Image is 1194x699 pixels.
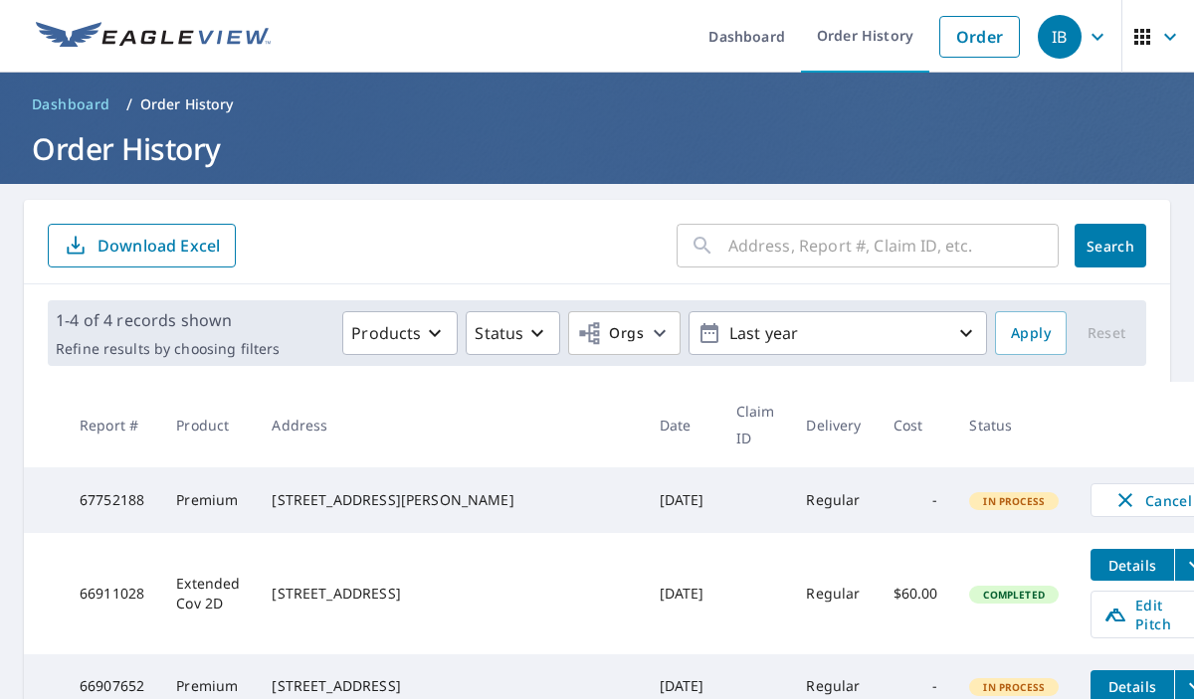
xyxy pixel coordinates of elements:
td: Regular [790,467,877,533]
span: Details [1102,556,1162,575]
button: Last year [689,311,987,355]
button: Search [1075,224,1146,267]
td: [DATE] [644,533,720,654]
th: Date [644,382,720,467]
td: $60.00 [878,533,954,654]
th: Report # [64,382,160,467]
span: Completed [971,588,1056,602]
p: Last year [721,316,954,351]
h1: Order History [24,128,1170,169]
div: [STREET_ADDRESS] [272,676,627,696]
th: Cost [878,382,954,467]
td: Extended Cov 2D [160,533,256,654]
th: Address [256,382,643,467]
p: 1-4 of 4 records shown [56,308,280,332]
img: EV Logo [36,22,271,52]
a: Order [939,16,1020,58]
td: 67752188 [64,467,160,533]
button: Download Excel [48,224,236,267]
span: Details [1102,677,1162,696]
div: [STREET_ADDRESS] [272,584,627,604]
p: Refine results by choosing filters [56,340,280,358]
button: Orgs [568,311,681,355]
span: Apply [1011,321,1051,346]
span: In Process [971,494,1057,508]
span: In Process [971,680,1057,694]
td: [DATE] [644,467,720,533]
button: Products [342,311,458,355]
td: - [878,467,954,533]
span: Search [1091,237,1130,256]
div: [STREET_ADDRESS][PERSON_NAME] [272,490,627,510]
td: Premium [160,467,256,533]
a: Dashboard [24,88,118,120]
th: Status [953,382,1075,467]
td: 66911028 [64,533,160,654]
button: detailsBtn-66911028 [1091,549,1174,581]
th: Delivery [790,382,877,467]
p: Status [475,321,523,345]
span: Dashboard [32,94,110,114]
th: Product [160,382,256,467]
p: Order History [140,94,234,114]
p: Products [351,321,421,345]
button: Status [466,311,560,355]
nav: breadcrumb [24,88,1170,120]
input: Address, Report #, Claim ID, etc. [728,218,1059,273]
p: Download Excel [98,235,220,257]
span: Cancel [1111,488,1194,512]
li: / [126,92,132,116]
div: IB [1038,15,1082,59]
th: Claim ID [720,382,791,467]
span: Orgs [577,321,644,346]
button: Apply [995,311,1067,355]
td: Regular [790,533,877,654]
